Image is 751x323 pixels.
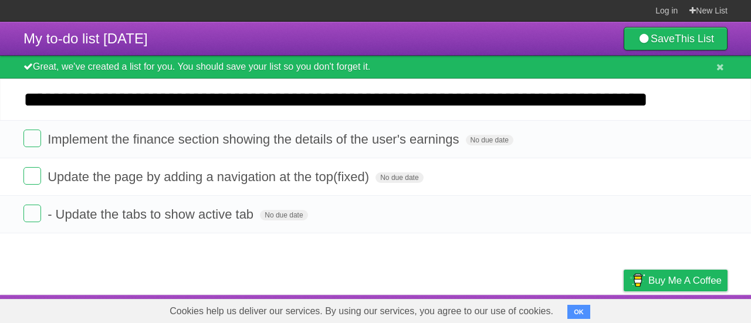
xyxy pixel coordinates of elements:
a: Suggest a feature [654,298,728,320]
span: Implement the finance section showing the details of the user's earnings [48,132,462,147]
span: Buy me a coffee [648,270,722,291]
a: Terms [569,298,594,320]
span: No due date [375,172,423,183]
a: Developers [506,298,554,320]
label: Done [23,130,41,147]
span: Cookies help us deliver our services. By using our services, you agree to our use of cookies. [158,300,565,323]
button: OK [567,305,590,319]
a: SaveThis List [624,27,728,50]
b: This List [675,33,714,45]
span: My to-do list [DATE] [23,30,148,46]
a: Buy me a coffee [624,270,728,291]
span: - Update the tabs to show active tab [48,207,256,222]
span: No due date [466,135,513,145]
img: Buy me a coffee [630,270,645,290]
span: Update the page by adding a navigation at the top(fixed) [48,169,372,184]
label: Done [23,167,41,185]
a: About [468,298,492,320]
label: Done [23,205,41,222]
a: Privacy [608,298,639,320]
span: No due date [260,210,307,220]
